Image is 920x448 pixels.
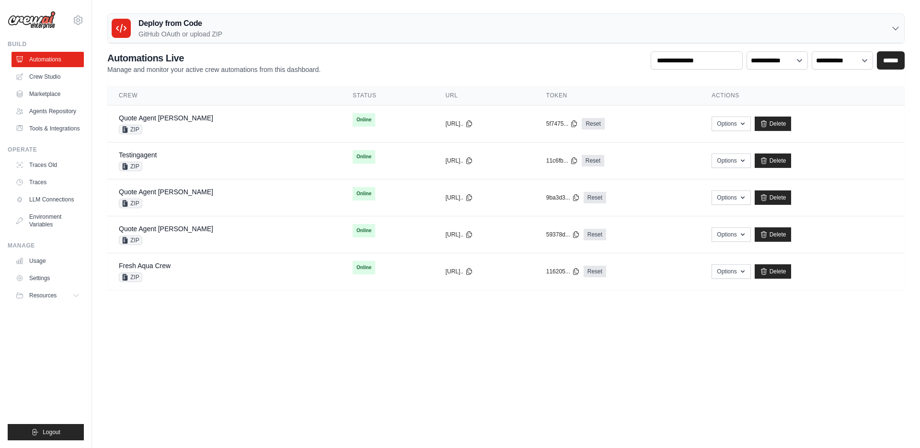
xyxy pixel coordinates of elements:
[755,117,792,131] a: Delete
[119,162,142,171] span: ZIP
[11,288,84,303] button: Resources
[11,86,84,102] a: Marketplace
[107,86,341,106] th: Crew
[11,157,84,173] a: Traces Old
[8,424,84,440] button: Logout
[107,51,321,65] h2: Automations Live
[119,262,171,270] a: Fresh Aqua Crew
[11,175,84,190] a: Traces
[546,194,580,201] button: 9ba3d3...
[119,151,157,159] a: Testingagent
[8,40,84,48] div: Build
[755,190,792,205] a: Delete
[353,113,375,127] span: Online
[546,120,578,128] button: 5f7475...
[119,125,142,134] span: ZIP
[755,264,792,279] a: Delete
[712,117,750,131] button: Options
[119,188,213,196] a: Quote Agent [PERSON_NAME]
[119,225,213,233] a: Quote Agent [PERSON_NAME]
[119,199,142,208] span: ZIP
[11,253,84,269] a: Usage
[546,157,578,165] button: 11c6fb...
[546,268,580,275] button: 116205...
[353,150,375,164] span: Online
[11,192,84,207] a: LLM Connections
[119,114,213,122] a: Quote Agent [PERSON_NAME]
[582,118,604,130] a: Reset
[582,155,604,166] a: Reset
[43,428,60,436] span: Logout
[712,264,750,279] button: Options
[29,292,57,299] span: Resources
[11,209,84,232] a: Environment Variables
[107,65,321,74] p: Manage and monitor your active crew automations from this dashboard.
[353,187,375,200] span: Online
[11,69,84,84] a: Crew Studio
[353,224,375,237] span: Online
[8,242,84,249] div: Manage
[341,86,434,106] th: Status
[712,153,750,168] button: Options
[535,86,701,106] th: Token
[11,271,84,286] a: Settings
[434,86,535,106] th: URL
[584,229,606,240] a: Reset
[8,11,56,29] img: Logo
[11,104,84,119] a: Agents Repository
[11,52,84,67] a: Automations
[712,190,750,205] button: Options
[11,121,84,136] a: Tools & Integrations
[755,153,792,168] a: Delete
[138,18,222,29] h3: Deploy from Code
[712,227,750,242] button: Options
[8,146,84,153] div: Operate
[584,192,606,203] a: Reset
[755,227,792,242] a: Delete
[584,266,606,277] a: Reset
[119,236,142,245] span: ZIP
[546,231,580,238] button: 59378d...
[700,86,905,106] th: Actions
[353,261,375,274] span: Online
[119,272,142,282] span: ZIP
[138,29,222,39] p: GitHub OAuth or upload ZIP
